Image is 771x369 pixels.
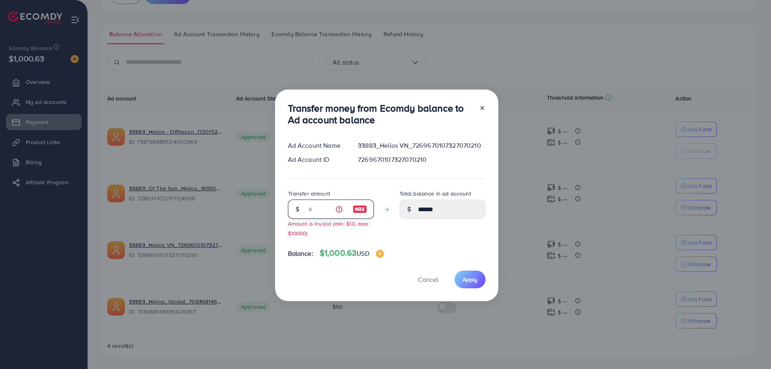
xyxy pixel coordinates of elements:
[320,248,384,258] h4: $1,000.63
[418,275,438,284] span: Cancel
[376,250,384,258] img: image
[288,249,313,258] span: Balance:
[351,155,492,164] div: 7269670107327070210
[455,271,485,288] button: Apply
[281,141,352,150] div: Ad Account Name
[400,190,471,198] label: Total balance in ad account
[288,102,473,126] h3: Transfer money from Ecomdy balance to Ad account balance
[351,141,492,150] div: 33883_Helios VN_7269670107327070210
[353,204,367,214] img: image
[408,271,448,288] button: Cancel
[288,220,370,236] small: Amount is invalid (min: $10, max: $10000)
[463,275,477,283] span: Apply
[737,333,765,363] iframe: Chat
[357,249,369,258] span: USD
[288,190,330,198] label: Transfer amount
[281,155,352,164] div: Ad Account ID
